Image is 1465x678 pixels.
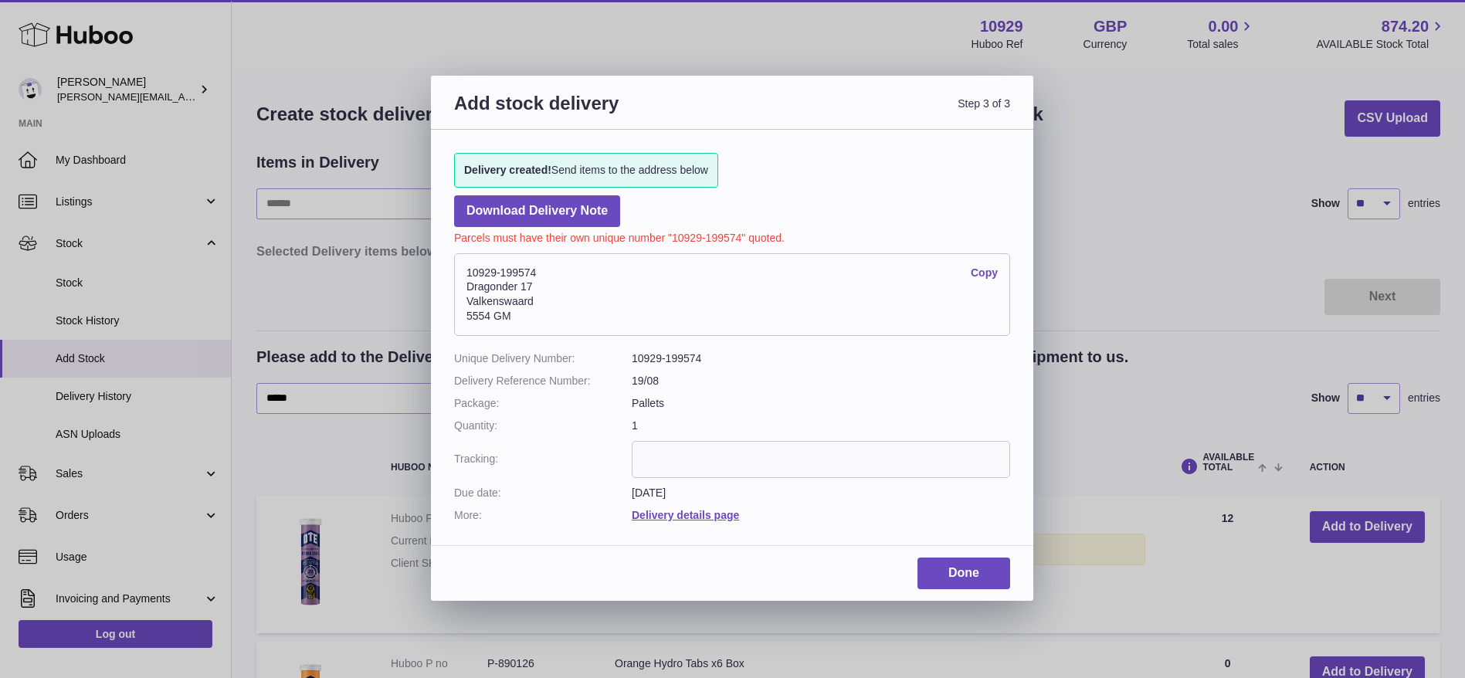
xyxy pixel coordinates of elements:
p: Parcels must have their own unique number "10929-199574" quoted. [454,227,1010,246]
dd: Pallets [632,396,1010,411]
dt: Quantity: [454,419,632,433]
dd: 1 [632,419,1010,433]
a: Download Delivery Note [454,195,620,227]
dt: Due date: [454,486,632,500]
span: Send items to the address below [464,163,708,178]
dd: [DATE] [632,486,1010,500]
dt: Delivery Reference Number: [454,374,632,388]
address: 10929-199574 Dragonder 17 Valkenswaard 5554 GM [454,253,1010,337]
a: Copy [971,266,998,280]
a: Done [917,558,1010,589]
strong: Delivery created! [464,164,551,176]
dt: More: [454,508,632,523]
h3: Add stock delivery [454,91,732,134]
dt: Unique Delivery Number: [454,351,632,366]
dd: 19/08 [632,374,1010,388]
a: Delivery details page [632,509,739,521]
dt: Package: [454,396,632,411]
span: Step 3 of 3 [732,91,1010,134]
dd: 10929-199574 [632,351,1010,366]
dt: Tracking: [454,441,632,478]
